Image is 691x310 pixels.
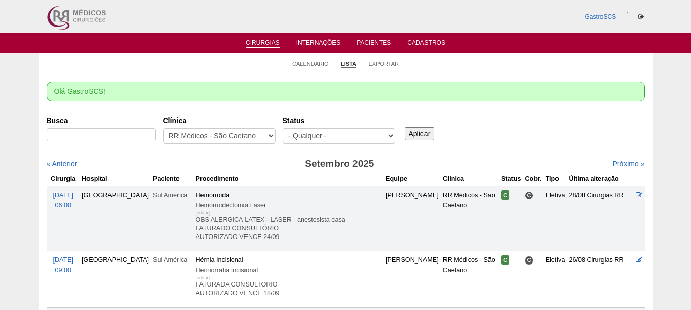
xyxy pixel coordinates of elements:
th: Paciente [151,172,193,186]
a: Internações [296,39,341,50]
span: Consultório [525,256,533,265]
td: [GEOGRAPHIC_DATA] [80,251,151,307]
th: Equipe [384,172,441,186]
th: Status [499,172,523,186]
td: Eletiva [544,251,567,307]
i: Sair [638,14,644,20]
a: Editar [636,256,642,264]
a: Exportar [368,60,399,67]
td: 28/08 Cirurgias RR [567,186,634,251]
p: OBS ALERGICA LATEX - LASER - anestesista casa FATURADO CONSULTÓRIO AUTORIZADO VENCE 24/09 [195,216,382,242]
input: Aplicar [405,127,435,140]
td: RR Médicos - São Caetano [441,186,499,251]
a: [DATE] 06:00 [53,192,73,209]
label: Status [283,115,395,126]
a: Pacientes [356,39,391,50]
label: Busca [47,115,156,126]
th: Cirurgia [47,172,80,186]
div: Olá GastroSCS! [47,82,645,101]
span: [DATE] [53,256,73,264]
td: Hemorroida [193,186,384,251]
a: [DATE] 09:00 [53,256,73,274]
a: Cadastros [407,39,445,50]
label: Clínica [163,115,276,126]
td: [PERSON_NAME] [384,251,441,307]
span: Consultório [525,191,533,200]
a: Calendário [292,60,329,67]
td: Eletiva [544,186,567,251]
div: [editar] [195,208,210,218]
input: Digite os termos que você deseja procurar. [47,128,156,141]
div: [editar] [195,273,210,283]
a: Lista [341,60,356,68]
span: [DATE] [53,192,73,199]
a: GastroSCS [585,13,616,20]
th: Tipo [544,172,567,186]
td: [GEOGRAPHIC_DATA] [80,186,151,251]
div: Herniorrafia Incisional [195,265,382,275]
h3: Setembro 2025 [190,157,489,172]
a: Editar [636,192,642,199]
a: « Anterior [47,160,77,168]
div: Hemorroidectomia Laser [195,200,382,210]
p: FATURADA CONSULTORIO AUTORIZADO VENCE 18/09 [195,280,382,298]
span: 06:00 [55,202,71,209]
td: 26/08 Cirurgias RR [567,251,634,307]
th: Cobr. [523,172,543,186]
th: Procedimento [193,172,384,186]
a: Próximo » [612,160,644,168]
td: Hérnia Incisional [193,251,384,307]
span: Confirmada [501,190,510,200]
span: Confirmada [501,255,510,265]
a: Cirurgias [246,39,280,48]
th: Clínica [441,172,499,186]
th: Hospital [80,172,151,186]
td: RR Médicos - São Caetano [441,251,499,307]
span: 09:00 [55,267,71,274]
div: Sul América [153,255,191,265]
div: Sul América [153,190,191,200]
th: Última alteração [567,172,634,186]
td: [PERSON_NAME] [384,186,441,251]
